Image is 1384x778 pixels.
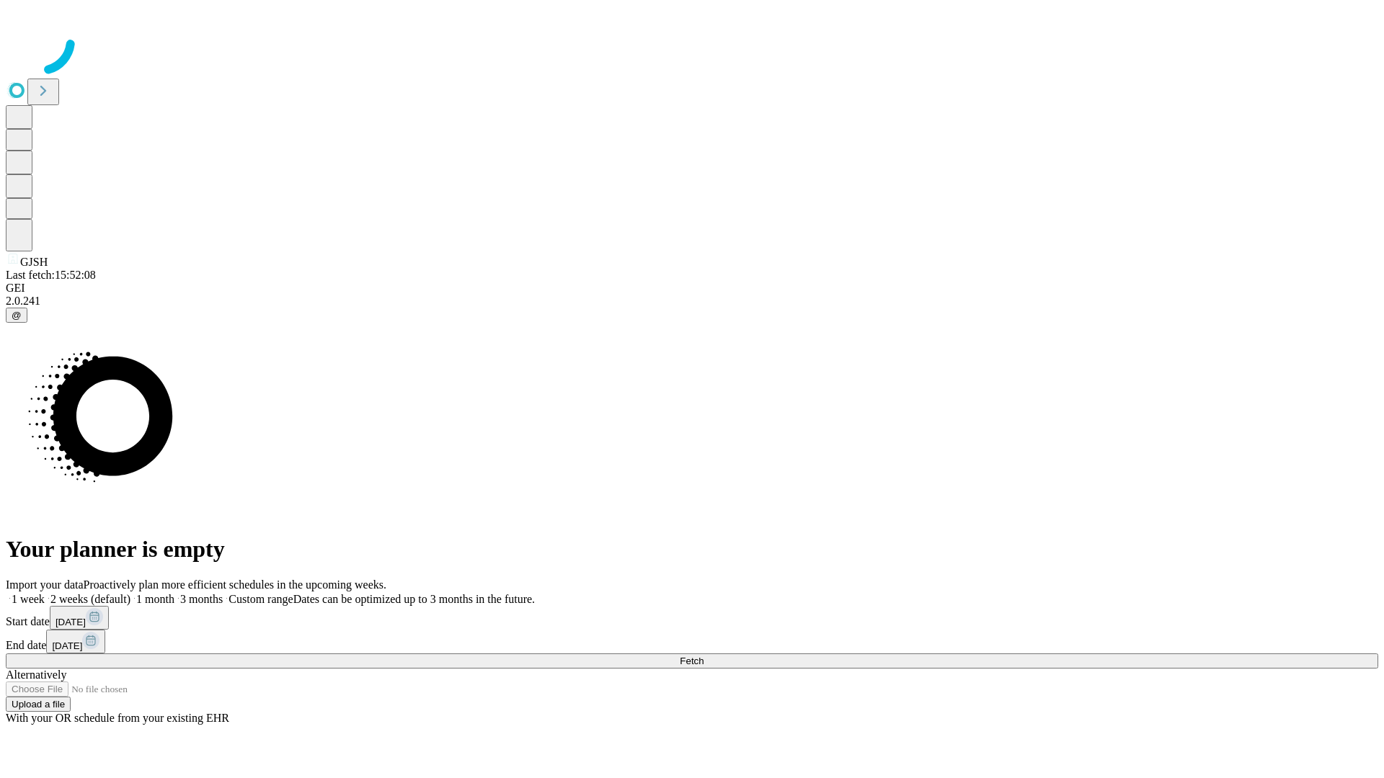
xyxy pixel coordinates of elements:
[6,536,1378,563] h1: Your planner is empty
[84,578,386,591] span: Proactively plan more efficient schedules in the upcoming weeks.
[50,606,109,630] button: [DATE]
[229,593,293,605] span: Custom range
[50,593,130,605] span: 2 weeks (default)
[6,606,1378,630] div: Start date
[293,593,535,605] span: Dates can be optimized up to 3 months in the future.
[136,593,174,605] span: 1 month
[6,697,71,712] button: Upload a file
[6,269,96,281] span: Last fetch: 15:52:08
[6,669,66,681] span: Alternatively
[6,295,1378,308] div: 2.0.241
[6,578,84,591] span: Import your data
[6,282,1378,295] div: GEI
[12,310,22,321] span: @
[46,630,105,653] button: [DATE]
[680,656,704,666] span: Fetch
[20,256,48,268] span: GJSH
[12,593,45,605] span: 1 week
[6,630,1378,653] div: End date
[52,640,82,651] span: [DATE]
[6,308,27,323] button: @
[56,617,86,627] span: [DATE]
[180,593,223,605] span: 3 months
[6,712,229,724] span: With your OR schedule from your existing EHR
[6,653,1378,669] button: Fetch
